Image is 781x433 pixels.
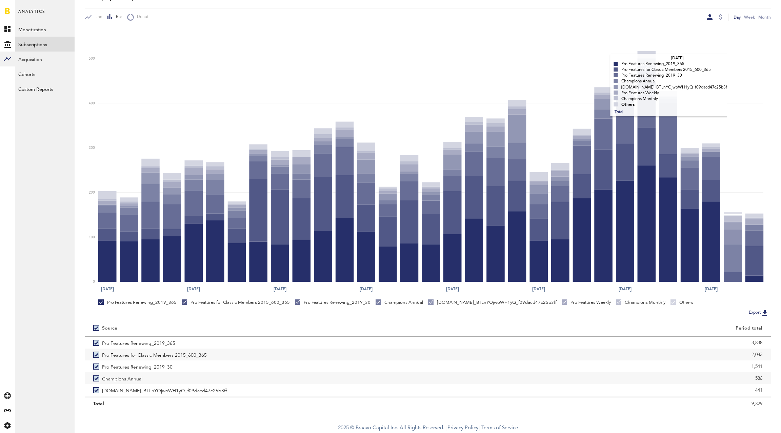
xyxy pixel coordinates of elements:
[436,361,762,372] div: 1,541
[761,309,769,317] img: Export
[758,14,771,21] div: Month
[295,299,371,306] div: Pro Features Renewing_2019_30
[616,299,665,306] div: Champions Monthly
[705,286,718,292] text: [DATE]
[89,57,95,60] text: 500
[14,5,39,11] span: Support
[102,372,142,384] span: Champions Annual
[274,286,286,292] text: [DATE]
[102,396,146,408] span: Pro Features Weekly
[102,337,175,349] span: Pro Features Renewing_2019_365
[15,52,75,66] a: Acquisition
[436,385,762,395] div: 441
[89,191,95,194] text: 200
[98,299,177,306] div: Pro Features Renewing_2019_365
[533,286,545,292] text: [DATE]
[747,308,771,317] button: Export
[182,299,290,306] div: Pro Features for Classic Members 2015_600_365
[15,37,75,52] a: Subscriptions
[447,426,478,431] a: Privacy Policy
[670,299,693,306] div: Others
[187,286,200,292] text: [DATE]
[446,286,459,292] text: [DATE]
[102,384,227,396] span: [DOMAIN_NAME]_BTLnYOjwoWH1yQ_f09dacd47c25b3ff
[436,350,762,360] div: 2,083
[113,14,122,20] span: Bar
[734,14,741,21] div: Day
[15,66,75,81] a: Cohorts
[436,373,762,383] div: 586
[744,14,755,21] div: Week
[92,14,102,20] span: Line
[15,22,75,37] a: Monetization
[376,299,423,306] div: Champions Annual
[481,426,518,431] a: Terms of Service
[134,14,148,20] span: Donut
[101,286,114,292] text: [DATE]
[15,81,75,96] a: Custom Reports
[436,338,762,348] div: 3,838
[102,349,207,360] span: Pro Features for Classic Members 2015_600_365
[428,299,557,306] div: [DOMAIN_NAME]_BTLnYOjwoWH1yQ_f09dacd47c25b3ff
[436,397,762,407] div: 336
[360,286,373,292] text: [DATE]
[89,146,95,150] text: 300
[102,360,173,372] span: Pro Features Renewing_2019_30
[436,326,762,331] div: Period total
[93,399,419,409] div: Total
[436,399,762,409] div: 9,329
[102,326,117,331] div: Source
[89,236,95,239] text: 100
[18,7,45,22] span: Analytics
[619,286,632,292] text: [DATE]
[89,102,95,105] text: 400
[93,280,95,284] text: 0
[562,299,611,306] div: Pro Features Weekly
